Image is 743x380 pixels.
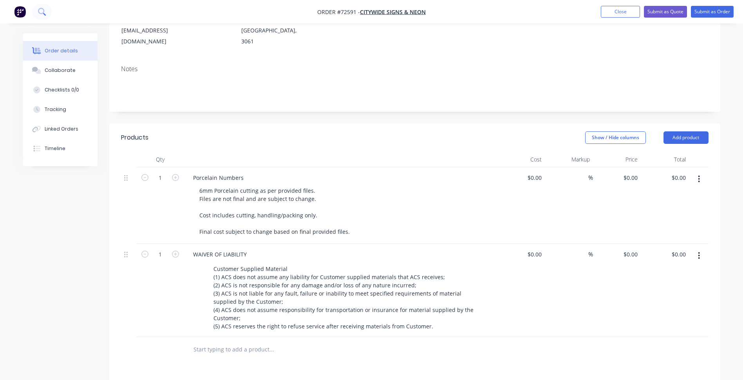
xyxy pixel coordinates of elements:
button: Checklists 0/0 [23,80,98,100]
img: Factory [14,6,26,18]
div: [EMAIL_ADDRESS][DOMAIN_NAME] [121,25,186,47]
div: Checklists 0/0 [45,86,79,93]
div: Qty [137,152,184,167]
button: Add product [663,131,709,144]
button: Timeline [23,139,98,158]
div: 6mm Porcelain cutting as per provided files. Files are not final and are subject to change. Cost ... [193,185,356,237]
div: Collaborate [45,67,76,74]
div: Linked Orders [45,125,78,133]
div: Cost [497,152,545,167]
button: Linked Orders [23,119,98,139]
span: % [588,250,593,259]
div: Porcelain Numbers [187,172,250,183]
div: Tracking [45,106,66,113]
div: Order details [45,47,78,54]
button: Submit as Order [691,6,734,18]
div: Timeline [45,145,65,152]
button: Submit as Quote [644,6,687,18]
button: Show / Hide columns [585,131,646,144]
span: Order #72591 - [317,8,360,16]
div: Customer Supplied Material (1) ACS does not assume any liability for Customer supplied materials ... [210,263,482,332]
button: Collaborate [23,61,98,80]
div: CAMPBELLFIELD, [GEOGRAPHIC_DATA], 3061 [241,14,306,47]
button: Order details [23,41,98,61]
div: WAIVER OF LIABILITY [187,249,253,260]
div: Notes [121,65,709,73]
div: Markup [545,152,593,167]
a: Citywide Signs & Neon [360,8,426,16]
span: % [588,173,593,182]
input: Start typing to add a product... [193,342,350,357]
button: Tracking [23,100,98,119]
div: Products [121,133,148,142]
div: Price [593,152,641,167]
button: Close [601,6,640,18]
div: Total [641,152,689,167]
